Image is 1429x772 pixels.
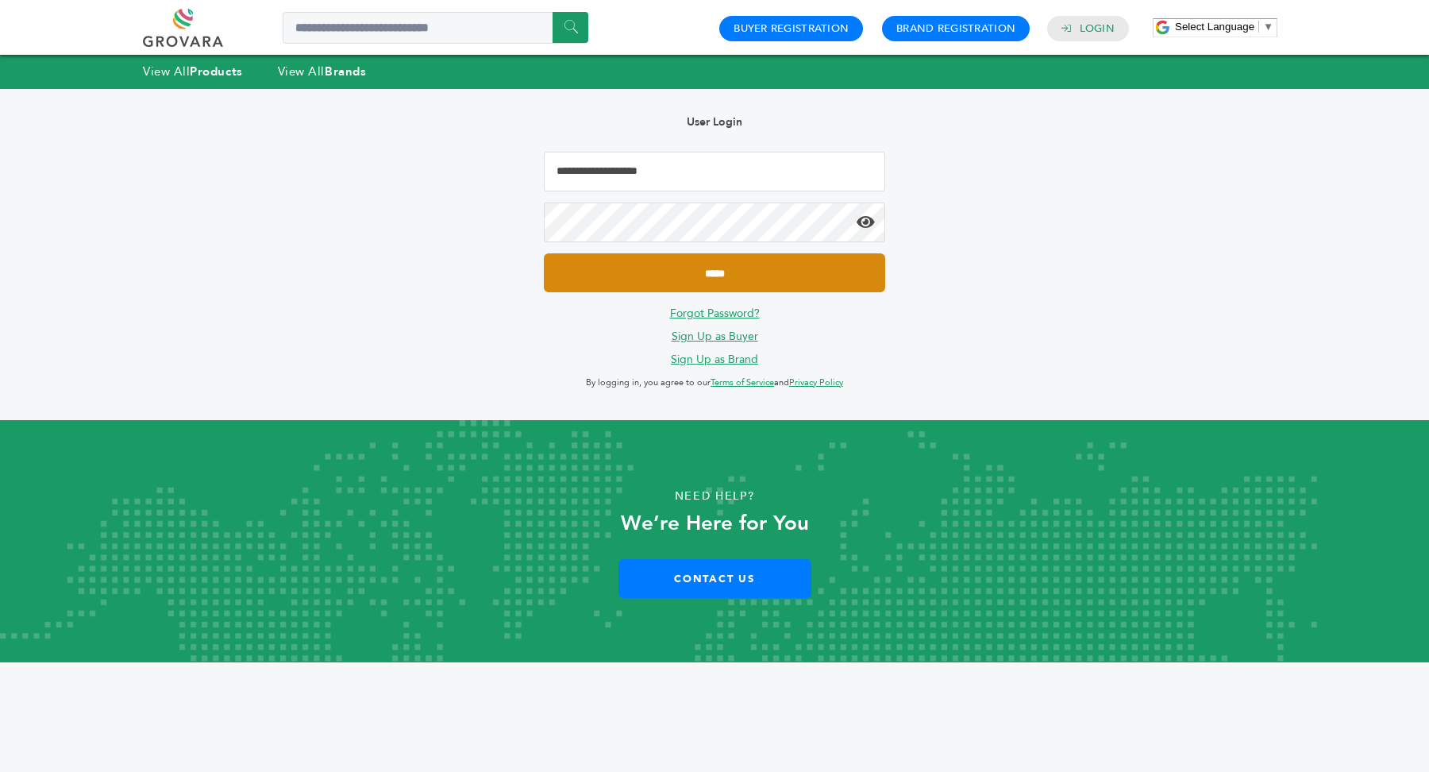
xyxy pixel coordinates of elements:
p: By logging in, you agree to our and [544,373,885,392]
strong: We’re Here for You [621,509,809,538]
span: ▼ [1263,21,1273,33]
input: Search a product or brand... [283,12,588,44]
input: Email Address [544,152,885,191]
span: Select Language [1175,21,1254,33]
a: Forgot Password? [670,306,760,321]
a: Select Language​ [1175,21,1273,33]
a: Login [1080,21,1115,36]
a: View AllBrands [278,64,367,79]
a: Sign Up as Buyer [672,329,758,344]
a: Brand Registration [896,21,1015,36]
p: Need Help? [71,484,1358,508]
a: Sign Up as Brand [671,352,758,367]
a: Contact Us [618,559,811,598]
strong: Products [190,64,242,79]
a: View AllProducts [143,64,243,79]
a: Buyer Registration [734,21,849,36]
strong: Brands [325,64,366,79]
a: Privacy Policy [789,376,843,388]
a: Terms of Service [711,376,774,388]
b: User Login [687,114,742,129]
input: Password [544,203,885,242]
